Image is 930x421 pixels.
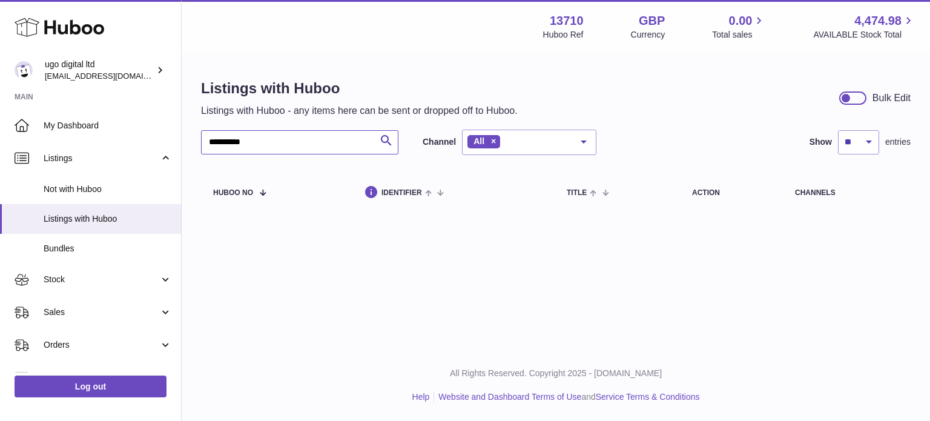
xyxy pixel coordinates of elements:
[15,376,167,397] a: Log out
[596,392,700,402] a: Service Terms & Conditions
[712,13,766,41] a: 0.00 Total sales
[872,91,911,105] div: Bulk Edit
[191,368,920,379] p: All Rights Reserved. Copyright 2025 - [DOMAIN_NAME]
[201,104,518,118] p: Listings with Huboo - any items here can be sent or dropped off to Huboo.
[44,274,159,285] span: Stock
[44,243,172,254] span: Bundles
[44,372,172,383] span: Usage
[631,29,665,41] div: Currency
[692,189,771,197] div: action
[45,71,178,81] span: [EMAIL_ADDRESS][DOMAIN_NAME]
[813,13,915,41] a: 4,474.98 AVAILABLE Stock Total
[434,391,699,403] li: and
[201,79,518,98] h1: Listings with Huboo
[810,136,832,148] label: Show
[712,29,766,41] span: Total sales
[885,136,911,148] span: entries
[44,153,159,164] span: Listings
[543,29,584,41] div: Huboo Ref
[44,213,172,225] span: Listings with Huboo
[473,136,484,146] span: All
[44,120,172,131] span: My Dashboard
[854,13,902,29] span: 4,474.98
[729,13,753,29] span: 0.00
[381,189,422,197] span: identifier
[438,392,581,402] a: Website and Dashboard Terms of Use
[45,59,154,82] div: ugo digital ltd
[550,13,584,29] strong: 13710
[213,189,253,197] span: Huboo no
[15,61,33,79] img: internalAdmin-13710@internal.huboo.com
[44,307,159,318] span: Sales
[423,136,456,148] label: Channel
[412,392,430,402] a: Help
[567,189,587,197] span: title
[44,184,172,195] span: Not with Huboo
[44,339,159,351] span: Orders
[795,189,899,197] div: channels
[813,29,915,41] span: AVAILABLE Stock Total
[639,13,665,29] strong: GBP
